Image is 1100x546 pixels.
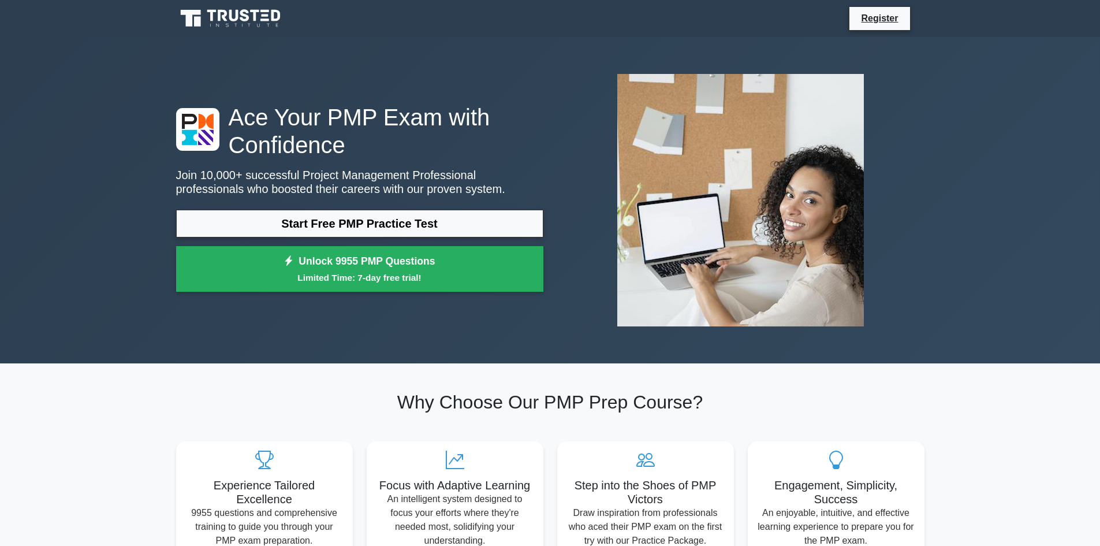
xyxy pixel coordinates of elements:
[757,478,915,506] h5: Engagement, Simplicity, Success
[176,103,543,159] h1: Ace Your PMP Exam with Confidence
[176,391,924,413] h2: Why Choose Our PMP Prep Course?
[185,478,344,506] h5: Experience Tailored Excellence
[566,478,725,506] h5: Step into the Shoes of PMP Victors
[191,271,529,284] small: Limited Time: 7-day free trial!
[176,168,543,196] p: Join 10,000+ successful Project Management Professional professionals who boosted their careers w...
[854,11,905,25] a: Register
[376,478,534,492] h5: Focus with Adaptive Learning
[176,246,543,292] a: Unlock 9955 PMP QuestionsLimited Time: 7-day free trial!
[176,210,543,237] a: Start Free PMP Practice Test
